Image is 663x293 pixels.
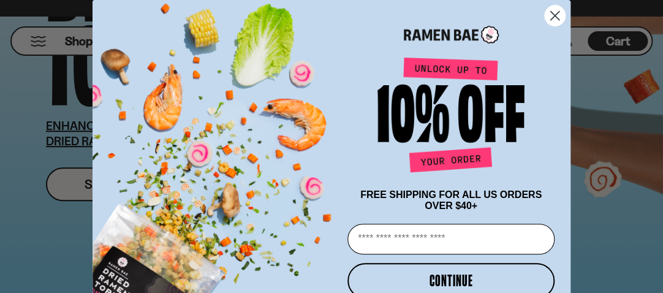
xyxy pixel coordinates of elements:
[360,189,542,211] span: FREE SHIPPING FOR ALL US ORDERS OVER $40+
[404,25,499,45] img: Ramen Bae Logo
[374,57,528,177] img: Unlock up to 10% off
[544,5,566,26] button: Close dialog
